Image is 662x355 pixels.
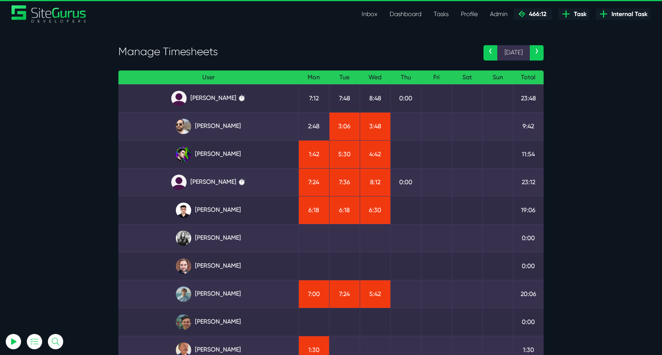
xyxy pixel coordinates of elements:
[497,45,530,61] span: [DATE]
[125,286,292,302] a: [PERSON_NAME]
[125,119,292,134] a: [PERSON_NAME]
[176,314,191,330] img: esb8jb8dmrsykbqurfoz.jpg
[118,45,472,58] h3: Manage Timesheets
[329,112,360,140] td: 3:06
[513,70,544,85] th: Total
[171,175,187,190] img: default_qrqg0b.png
[298,112,329,140] td: 2:48
[421,70,452,85] th: Fri
[452,70,482,85] th: Sat
[390,84,421,112] td: 0:00
[118,70,298,85] th: User
[360,140,390,168] td: 4:42
[513,168,544,196] td: 23:12
[176,203,191,218] img: xv1kmavyemxtguplm5ir.png
[11,5,87,23] a: SiteGurus
[514,8,552,20] a: 466:12
[329,196,360,224] td: 6:18
[608,10,647,19] span: Internal Task
[298,140,329,168] td: 1:42
[176,286,191,302] img: tkl4csrki1nqjgf0pb1z.png
[298,70,329,85] th: Mon
[360,196,390,224] td: 6:30
[558,8,590,20] a: Task
[356,7,383,22] a: Inbox
[298,168,329,196] td: 7:24
[329,280,360,308] td: 7:24
[125,91,292,106] a: [PERSON_NAME] ⏱️
[513,252,544,280] td: 0:00
[513,196,544,224] td: 19:06
[383,7,428,22] a: Dashboard
[176,119,191,134] img: ublsy46zpoyz6muduycb.jpg
[428,7,455,22] a: Tasks
[390,168,421,196] td: 0:00
[596,8,651,20] a: Internal Task
[513,112,544,140] td: 9:42
[298,196,329,224] td: 6:18
[390,70,421,85] th: Thu
[360,70,390,85] th: Wed
[482,70,513,85] th: Sun
[484,7,514,22] a: Admin
[125,258,292,274] a: [PERSON_NAME]
[513,140,544,168] td: 11:54
[513,224,544,252] td: 0:00
[329,70,360,85] th: Tue
[455,7,484,22] a: Profile
[571,10,587,19] span: Task
[171,91,187,106] img: default_qrqg0b.png
[360,112,390,140] td: 3:48
[329,140,360,168] td: 5:30
[513,84,544,112] td: 23:48
[329,84,360,112] td: 7:48
[513,280,544,308] td: 20:06
[176,258,191,274] img: tfogtqcjwjterk6idyiu.jpg
[125,175,292,190] a: [PERSON_NAME] ⏱️
[483,45,497,61] a: ‹
[298,84,329,112] td: 7:12
[11,5,87,23] img: Sitegurus Logo
[329,168,360,196] td: 7:36
[125,147,292,162] a: [PERSON_NAME]
[530,45,544,61] a: ›
[513,308,544,336] td: 0:00
[298,280,329,308] td: 7:00
[360,84,390,112] td: 8:48
[176,147,191,162] img: rxuxidhawjjb44sgel4e.png
[125,231,292,246] a: [PERSON_NAME]
[176,231,191,246] img: rgqpcqpgtbr9fmz9rxmm.jpg
[526,10,546,18] span: 466:12
[125,203,292,218] a: [PERSON_NAME]
[360,168,390,196] td: 8:12
[360,280,390,308] td: 5:42
[125,314,292,330] a: [PERSON_NAME]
